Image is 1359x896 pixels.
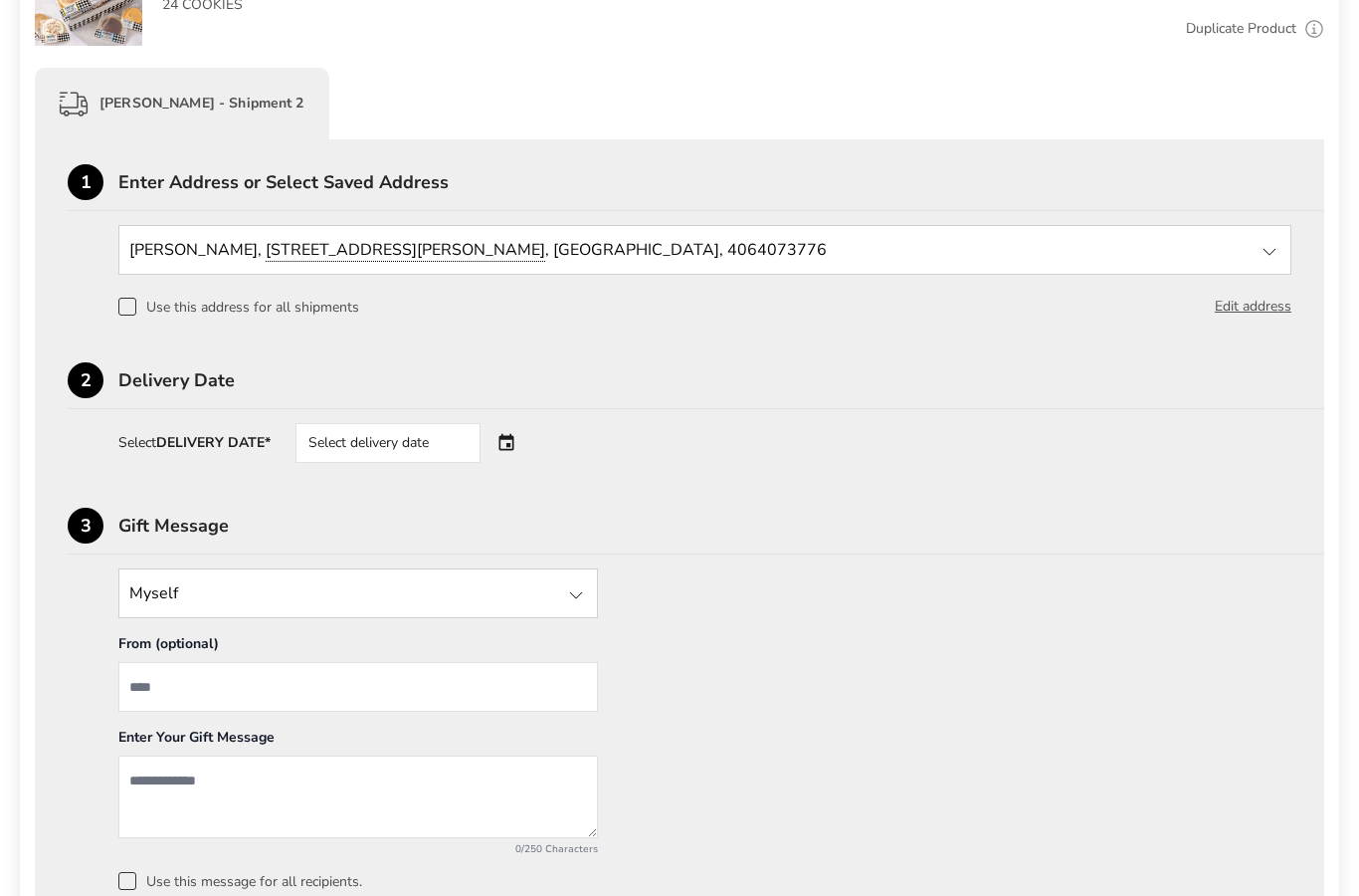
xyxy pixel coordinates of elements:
[295,424,481,464] div: Select delivery date
[118,873,1291,891] label: Use this message for all recipients.
[156,434,271,453] strong: DELIVERY DATE*
[68,363,103,399] div: 2
[118,757,598,839] textarea: Add a message
[118,299,359,317] label: Use this address for all shipments
[118,174,1324,192] div: Enter Address or Select Saved Address
[35,69,329,140] div: [PERSON_NAME] - Shipment 2
[118,437,271,451] div: Select
[118,729,598,757] div: Enter Your Gift Message
[68,165,103,201] div: 1
[118,226,1291,276] input: State
[118,843,598,857] div: 0/250 Characters
[1215,297,1291,319] button: Edit address
[118,569,598,619] input: State
[118,372,1324,390] div: Delivery Date
[118,518,1324,536] div: Gift Message
[1186,19,1296,41] a: Duplicate Product
[118,663,598,713] input: From
[68,509,103,545] div: 3
[118,635,598,663] div: From (optional)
